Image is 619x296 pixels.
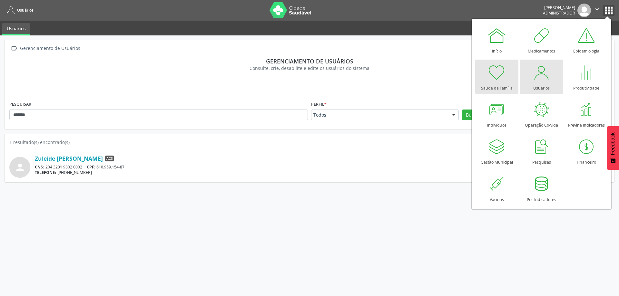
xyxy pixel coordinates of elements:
[87,164,95,170] span: CPF:
[565,60,608,94] a: Produtividade
[9,139,610,146] div: 1 resultado(s) encontrado(s)
[520,60,563,94] a: Usuários
[591,4,603,17] button: 
[17,7,34,13] span: Usuários
[35,164,44,170] span: CNS:
[520,23,563,57] a: Medicamentos
[462,110,484,120] button: Buscar
[610,132,616,155] span: Feedback
[475,23,518,57] a: Início
[14,65,605,72] div: Consulte, crie, desabilite e edite os usuários do sistema
[520,134,563,168] a: Pesquisas
[9,44,81,53] a:  Gerenciamento de Usuários
[313,112,446,118] span: Todos
[9,100,31,110] label: PESQUISAR
[565,97,608,131] a: Previne Indicadores
[9,44,19,53] i: 
[520,171,563,205] a: Pec Indicadores
[105,156,114,161] span: ACS
[543,5,575,10] div: [PERSON_NAME]
[5,5,34,15] a: Usuários
[19,44,81,53] div: Gerenciamento de Usuários
[594,6,601,13] i: 
[475,171,518,205] a: Vacinas
[35,170,56,175] span: TELEFONE:
[311,100,327,110] label: Perfil
[475,60,518,94] a: Saúde da Família
[543,10,575,16] span: Administrador
[14,58,605,65] div: Gerenciamento de usuários
[520,97,563,131] a: Operação Co-vida
[475,134,518,168] a: Gestão Municipal
[565,23,608,57] a: Epidemiologia
[14,162,26,173] i: person
[35,155,103,162] a: Zuleide [PERSON_NAME]
[577,4,591,17] img: img
[603,5,614,16] button: apps
[565,134,608,168] a: Financeiro
[475,97,518,131] a: Indivíduos
[35,164,545,170] div: 204 3231 9802 0002 610.959.154-87
[35,170,545,175] div: [PHONE_NUMBER]
[2,23,30,35] a: Usuários
[607,126,619,170] button: Feedback - Mostrar pesquisa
